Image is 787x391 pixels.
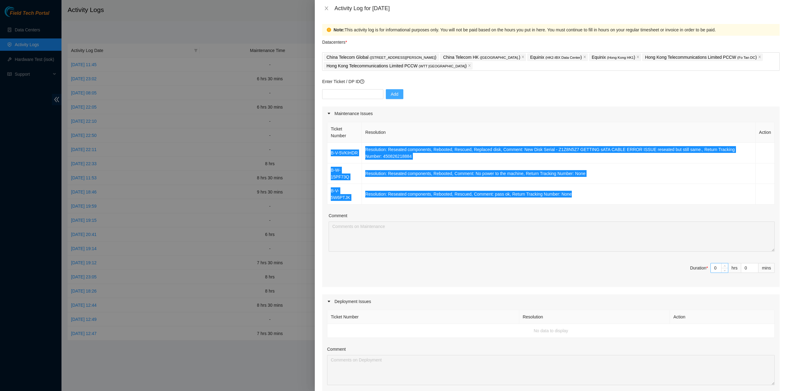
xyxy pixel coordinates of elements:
span: ( WTT [GEOGRAPHIC_DATA] [419,64,465,68]
div: Deployment Issues [322,294,780,309]
th: Resolution [519,310,670,324]
span: ( [GEOGRAPHIC_DATA]. [480,56,519,59]
span: down [723,269,727,272]
span: Increase Value [721,263,728,268]
p: Enter Ticket / DP ID [322,78,780,85]
p: Equinix ) [530,54,582,61]
a: B-W-15PF73Q [331,168,349,179]
p: Datacenters [322,36,347,46]
th: Action [756,122,775,143]
span: close [324,6,329,11]
button: Close [322,6,331,11]
span: close [758,55,761,59]
a: B-V-5W6PTJK [331,188,350,200]
td: Resolution: Reseated components, Rebooted, Rescued, Replaced disk, Comment: New Disk Serial - Z1Z... [362,143,756,163]
span: close [583,55,586,59]
span: ( [STREET_ADDRESS][PERSON_NAME] [370,56,435,59]
span: close [521,55,524,59]
p: China Telecom HK ) [443,54,520,61]
td: Resolution: Reseated components, Rebooted, Rescued, Comment: pass ok, Return Tracking Number: None [362,184,756,205]
td: No data to display [327,324,775,338]
label: Comment [327,346,346,353]
span: caret-right [327,112,331,115]
strong: Note: [334,26,345,33]
span: exclamation-circle [327,28,331,32]
span: close [468,64,471,68]
a: B-V-5VKIHDR [331,150,358,155]
span: question-circle [360,79,364,84]
div: Activity Log for [DATE] [334,5,780,12]
p: Hong Kong Telecommunications Limited PCCW ) [645,54,757,61]
p: Hong Kong Telecommunications Limited PCCW ) [326,62,467,70]
td: Resolution: Reseated components, Rebooted, Comment: No power to the machine, Return Tracking Numb... [362,163,756,184]
label: Comment [329,212,347,219]
th: Ticket Number [327,122,362,143]
span: close [636,55,639,59]
th: Ticket Number [327,310,519,324]
span: ( Hong Kong HK1 [607,56,634,59]
th: Resolution [362,122,756,143]
th: Action [670,310,775,324]
div: Maintenance Issues [322,106,780,121]
span: caret-right [327,300,331,303]
div: mins [758,263,775,273]
span: Decrease Value [721,268,728,273]
p: Equinix ) [592,54,635,61]
div: This activity log is for informational purposes only. You will not be paid based on the hours you... [334,26,775,33]
span: up [723,264,727,268]
span: ( Fo Tan DC [737,56,755,59]
button: Add [386,89,403,99]
textarea: Comment [329,221,775,252]
p: China Telecom Global ) [326,54,436,61]
div: hrs [728,263,741,273]
span: ( HK2-IBX Data Center [545,56,580,59]
span: Add [391,91,398,98]
textarea: Comment [327,355,775,385]
div: Duration [690,265,708,271]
